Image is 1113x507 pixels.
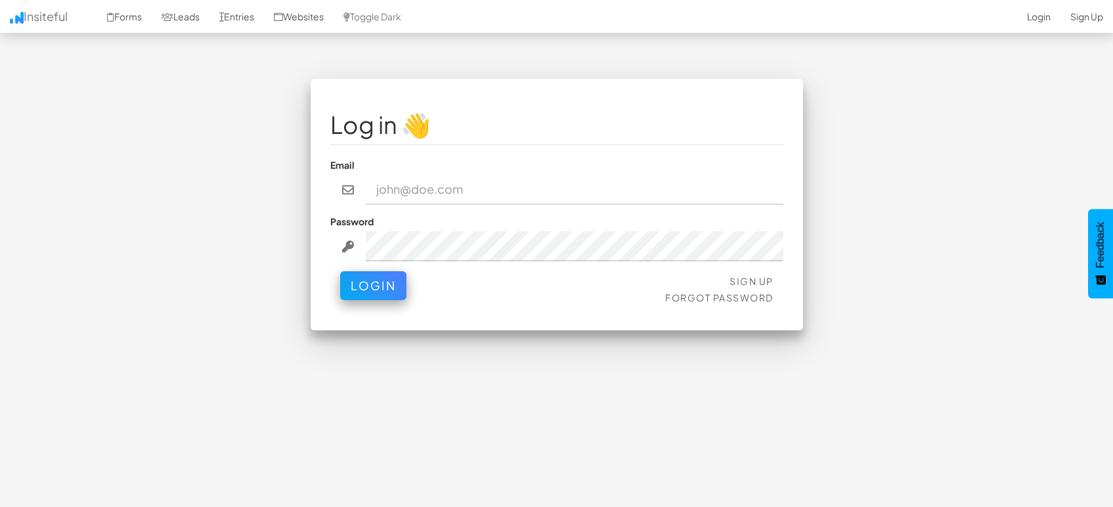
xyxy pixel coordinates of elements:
label: Password [330,215,374,228]
a: Sign Up [730,275,774,287]
img: icon.png [10,12,24,24]
button: Login [340,271,406,300]
a: Forgot Password [665,292,774,303]
input: john@doe.com [366,175,783,205]
button: Feedback - Show survey [1088,209,1113,298]
h1: Log in 👋 [330,112,783,138]
label: Email [330,158,355,171]
span: Feedback [1095,222,1106,268]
